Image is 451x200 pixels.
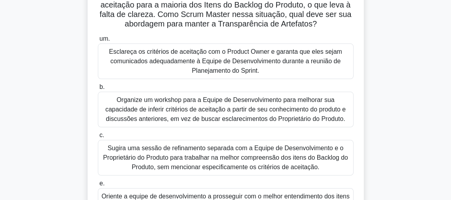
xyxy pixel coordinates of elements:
[103,145,348,170] font: Sugira uma sessão de refinamento separada com a Equipe de Desenvolvimento e o Proprietário do Pro...
[99,35,110,42] font: um.
[105,96,346,122] font: Organize um workshop para a Equipe de Desenvolvimento para melhorar sua capacidade de inferir cri...
[109,48,342,74] font: Esclareça os critérios de aceitação com o Product Owner e garanta que eles sejam comunicados adeq...
[99,83,105,90] font: b.
[99,132,104,138] font: c.
[99,180,105,187] font: e.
